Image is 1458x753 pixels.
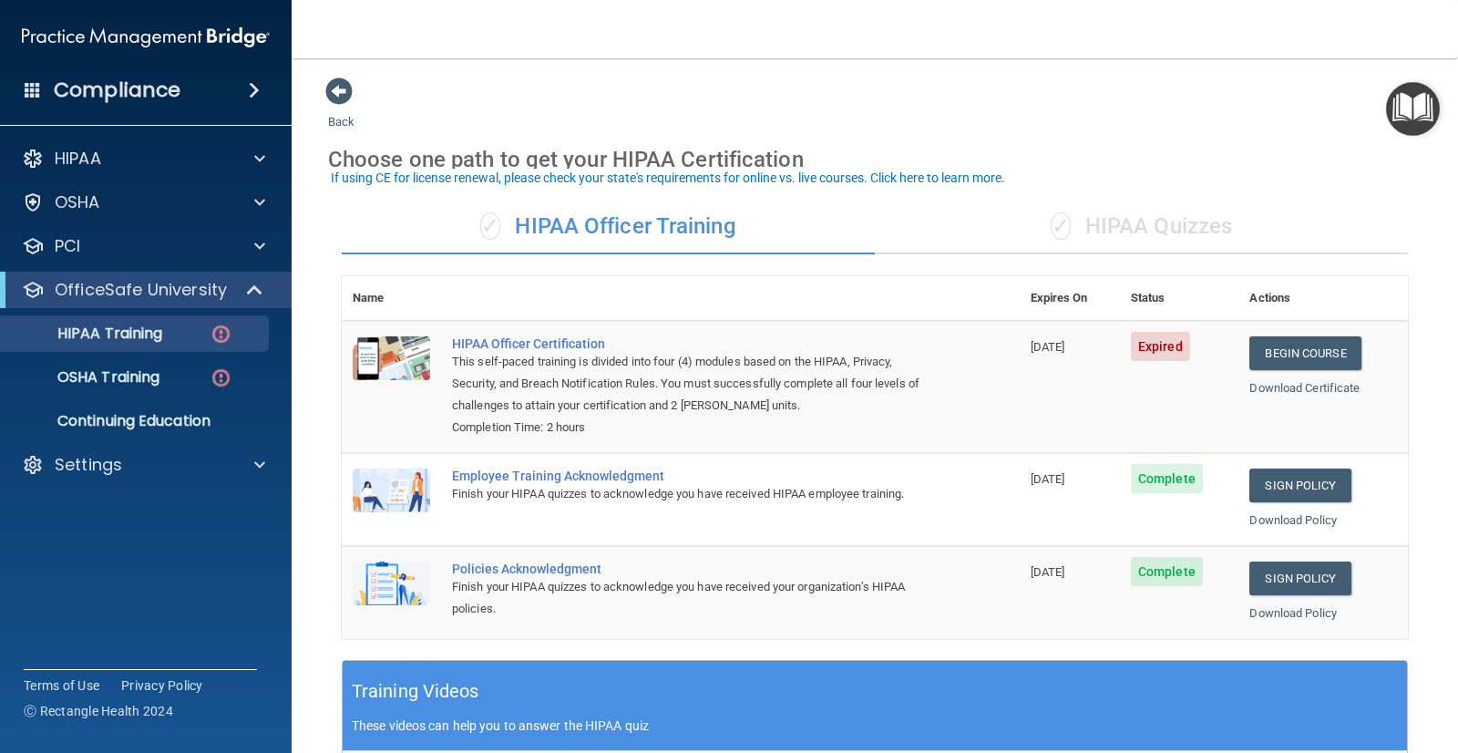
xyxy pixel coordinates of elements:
[55,148,101,170] p: HIPAA
[22,235,265,257] a: PCI
[1386,82,1440,136] button: Open Resource Center
[1131,464,1203,493] span: Complete
[1131,557,1203,586] span: Complete
[1031,472,1065,486] span: [DATE]
[1249,469,1350,502] a: Sign Policy
[12,412,261,430] p: Continuing Education
[452,562,929,576] div: Policies Acknowledgment
[22,191,265,213] a: OSHA
[12,325,162,343] p: HIPAA Training
[22,19,270,56] img: PMB logo
[12,368,159,387] p: OSHA Training
[1051,212,1071,240] span: ✓
[452,351,929,417] div: This self-paced training is divided into four (4) modules based on the HIPAA, Privacy, Security, ...
[55,235,80,257] p: PCI
[22,279,264,301] a: OfficeSafe University
[331,171,1005,184] div: If using CE for license renewal, please check your state's requirements for online vs. live cours...
[328,169,1008,187] button: If using CE for license renewal, please check your state's requirements for online vs. live cours...
[121,676,203,695] a: Privacy Policy
[452,576,929,620] div: Finish your HIPAA quizzes to acknowledge you have received your organization’s HIPAA policies.
[328,93,354,129] a: Back
[480,212,500,240] span: ✓
[55,454,122,476] p: Settings
[24,676,99,695] a: Terms of Use
[1120,276,1238,321] th: Status
[1131,332,1190,361] span: Expired
[352,676,479,707] h5: Training Videos
[1249,513,1337,527] a: Download Policy
[1249,562,1350,595] a: Sign Policy
[1031,565,1065,579] span: [DATE]
[452,469,929,483] div: Employee Training Acknowledgment
[22,454,265,476] a: Settings
[342,200,875,254] div: HIPAA Officer Training
[54,77,180,103] h4: Compliance
[22,148,265,170] a: HIPAA
[1249,336,1360,370] a: Begin Course
[452,336,929,351] a: HIPAA Officer Certification
[210,323,232,346] img: danger-circle.6113f641.png
[55,191,100,213] p: OSHA
[328,133,1422,186] div: Choose one path to get your HIPAA Certification
[210,366,232,389] img: danger-circle.6113f641.png
[452,417,929,438] div: Completion Time: 2 hours
[1020,276,1120,321] th: Expires On
[1238,276,1408,321] th: Actions
[352,718,1398,733] p: These videos can help you to answer the HIPAA quiz
[1031,340,1065,354] span: [DATE]
[55,279,227,301] p: OfficeSafe University
[1249,606,1337,620] a: Download Policy
[1249,381,1360,395] a: Download Certificate
[24,702,173,720] span: Ⓒ Rectangle Health 2024
[452,483,929,505] div: Finish your HIPAA quizzes to acknowledge you have received HIPAA employee training.
[875,200,1408,254] div: HIPAA Quizzes
[342,276,441,321] th: Name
